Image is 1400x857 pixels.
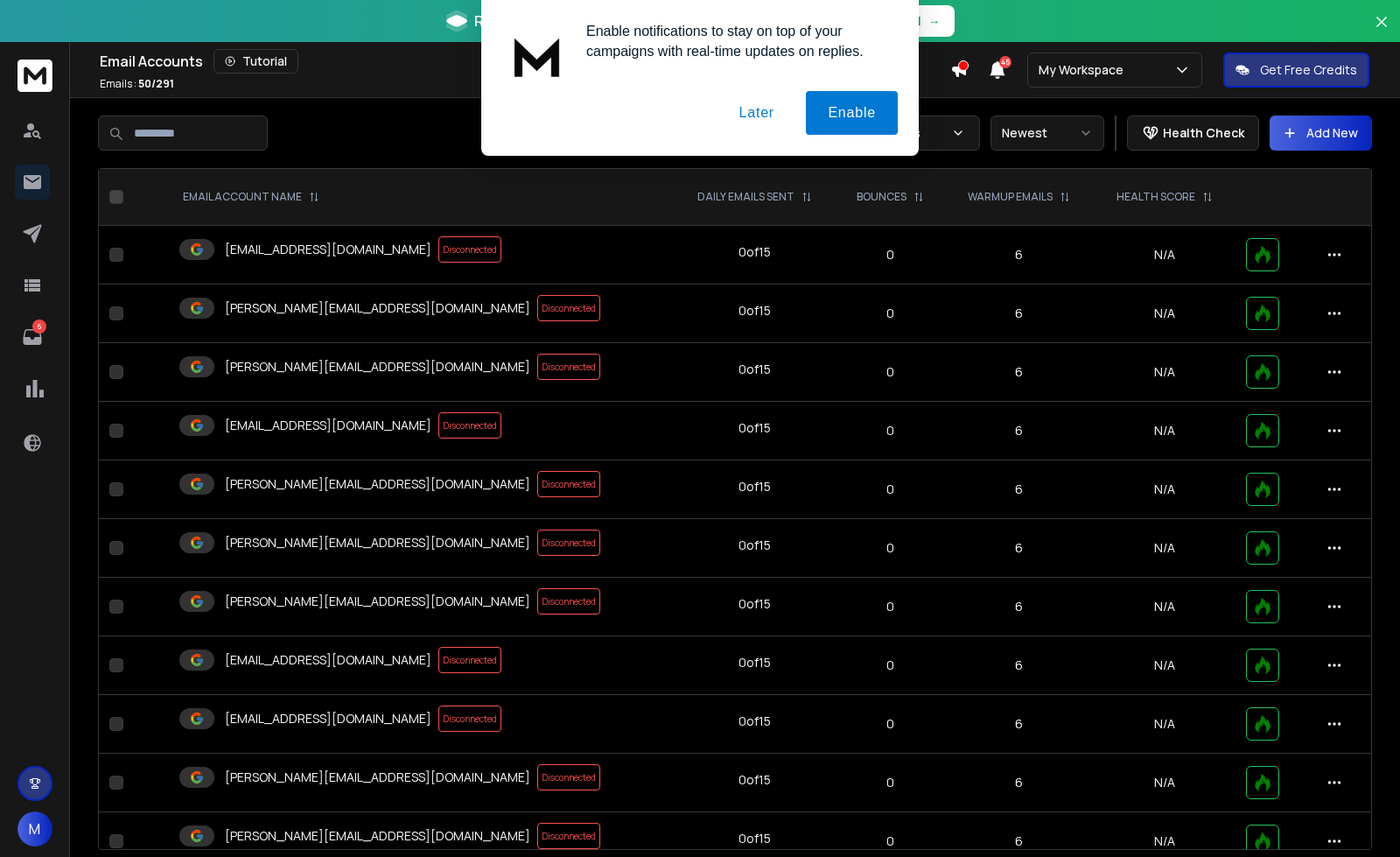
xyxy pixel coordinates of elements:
[806,91,898,135] button: Enable
[438,412,501,439] span: Disconnected
[225,593,530,610] p: [PERSON_NAME][EMAIL_ADDRESS][DOMAIN_NAME]
[945,460,1094,519] td: 6
[1104,774,1225,791] p: N/A
[738,654,771,671] div: 0 of 15
[1104,657,1225,674] p: N/A
[945,754,1094,812] td: 6
[183,190,319,204] div: EMAIL ACCOUNT NAME
[945,695,1094,754] td: 6
[738,595,771,613] div: 0 of 15
[846,715,934,733] p: 0
[738,243,771,261] div: 0 of 15
[1104,422,1225,439] p: N/A
[857,190,906,204] p: BOUNCES
[537,354,600,380] span: Disconnected
[846,598,934,615] p: 0
[17,811,52,846] button: M
[846,305,934,322] p: 0
[32,320,46,334] p: 6
[738,830,771,847] div: 0 of 15
[225,651,431,669] p: [EMAIL_ADDRESS][DOMAIN_NAME]
[15,320,50,355] a: 6
[502,21,572,91] img: notification icon
[1104,305,1225,322] p: N/A
[945,226,1094,284] td: 6
[1104,598,1225,615] p: N/A
[1104,539,1225,557] p: N/A
[738,361,771,378] div: 0 of 15
[1104,481,1225,498] p: N/A
[945,402,1094,460] td: 6
[537,823,600,849] span: Disconnected
[1104,832,1225,850] p: N/A
[438,236,501,263] span: Disconnected
[1104,715,1225,733] p: N/A
[225,358,530,376] p: [PERSON_NAME][EMAIL_ADDRESS][DOMAIN_NAME]
[537,588,600,615] span: Disconnected
[225,827,530,845] p: [PERSON_NAME][EMAIL_ADDRESS][DOMAIN_NAME]
[945,343,1094,402] td: 6
[738,478,771,495] div: 0 of 15
[846,246,934,263] p: 0
[738,302,771,320] div: 0 of 15
[225,299,530,317] p: [PERSON_NAME][EMAIL_ADDRESS][DOMAIN_NAME]
[537,471,600,497] span: Disconnected
[697,190,794,204] p: DAILY EMAILS SENT
[537,295,600,321] span: Disconnected
[945,578,1094,636] td: 6
[225,710,431,727] p: [EMAIL_ADDRESS][DOMAIN_NAME]
[738,771,771,789] div: 0 of 15
[738,419,771,437] div: 0 of 15
[846,832,934,850] p: 0
[846,539,934,557] p: 0
[1116,190,1195,204] p: HEALTH SCORE
[537,530,600,556] span: Disconnected
[1104,246,1225,263] p: N/A
[438,647,501,673] span: Disconnected
[225,769,530,786] p: [PERSON_NAME][EMAIL_ADDRESS][DOMAIN_NAME]
[225,417,431,434] p: [EMAIL_ADDRESS][DOMAIN_NAME]
[846,422,934,439] p: 0
[846,774,934,791] p: 0
[945,519,1094,578] td: 6
[846,481,934,498] p: 0
[846,363,934,381] p: 0
[225,241,431,258] p: [EMAIL_ADDRESS][DOMAIN_NAME]
[846,657,934,674] p: 0
[945,636,1094,695] td: 6
[717,91,795,135] button: Later
[537,764,600,790] span: Disconnected
[225,534,530,551] p: [PERSON_NAME][EMAIL_ADDRESS][DOMAIN_NAME]
[225,475,530,493] p: [PERSON_NAME][EMAIL_ADDRESS][DOMAIN_NAME]
[572,21,898,61] div: Enable notifications to stay on top of your campaigns with real-time updates on replies.
[968,190,1053,204] p: WARMUP EMAILS
[738,537,771,554] div: 0 of 15
[945,284,1094,343] td: 6
[438,706,501,732] span: Disconnected
[1104,363,1225,381] p: N/A
[738,713,771,730] div: 0 of 15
